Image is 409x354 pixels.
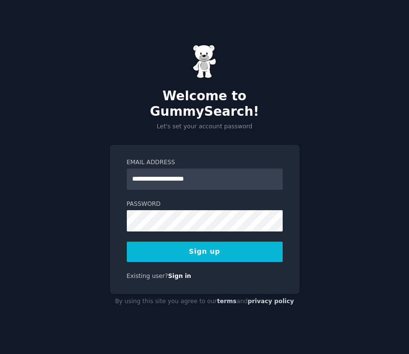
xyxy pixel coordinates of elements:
[248,298,294,305] a: privacy policy
[127,273,168,279] span: Existing user?
[110,294,300,309] div: By using this site you agree to our and
[193,45,217,78] img: Gummy Bear
[127,200,283,209] label: Password
[110,123,300,131] p: Let's set your account password
[127,158,283,167] label: Email Address
[110,89,300,119] h2: Welcome to GummySearch!
[217,298,236,305] a: terms
[168,273,191,279] a: Sign in
[127,242,283,262] button: Sign up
